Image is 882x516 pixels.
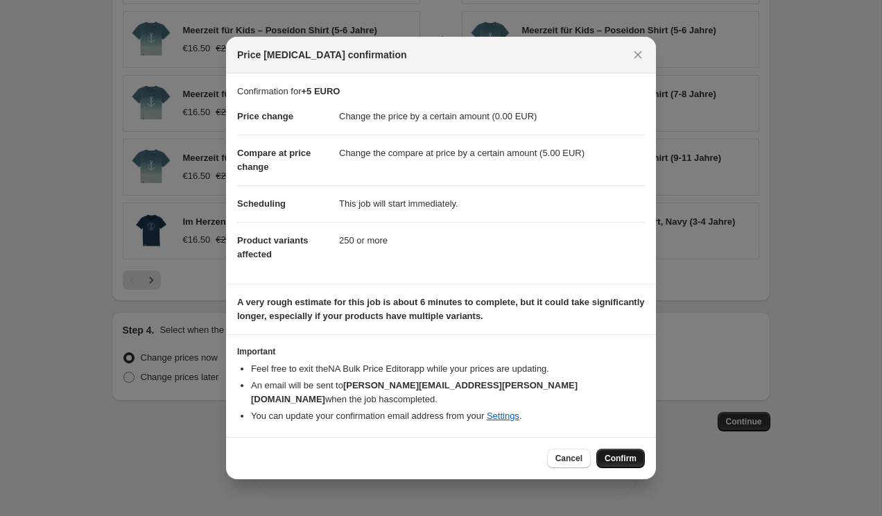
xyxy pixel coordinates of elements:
[237,111,293,121] span: Price change
[237,346,645,357] h3: Important
[339,98,645,135] dd: Change the price by a certain amount (0.00 EUR)
[251,379,645,406] li: An email will be sent to when the job has completed .
[251,380,578,404] b: [PERSON_NAME][EMAIL_ADDRESS][PERSON_NAME][DOMAIN_NAME]
[628,45,648,64] button: Close
[339,135,645,171] dd: Change the compare at price by a certain amount (5.00 EUR)
[547,449,591,468] button: Cancel
[596,449,645,468] button: Confirm
[251,409,645,423] li: You can update your confirmation email address from your .
[237,85,645,98] p: Confirmation for
[339,185,645,222] dd: This job will start immediately.
[487,411,519,421] a: Settings
[237,48,407,62] span: Price [MEDICAL_DATA] confirmation
[237,198,286,209] span: Scheduling
[237,148,311,172] span: Compare at price change
[555,453,582,464] span: Cancel
[339,222,645,259] dd: 250 or more
[237,297,645,321] b: A very rough estimate for this job is about 6 minutes to complete, but it could take significantl...
[237,235,309,259] span: Product variants affected
[301,86,340,96] b: +5 EURO
[251,362,645,376] li: Feel free to exit the NA Bulk Price Editor app while your prices are updating.
[605,453,637,464] span: Confirm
